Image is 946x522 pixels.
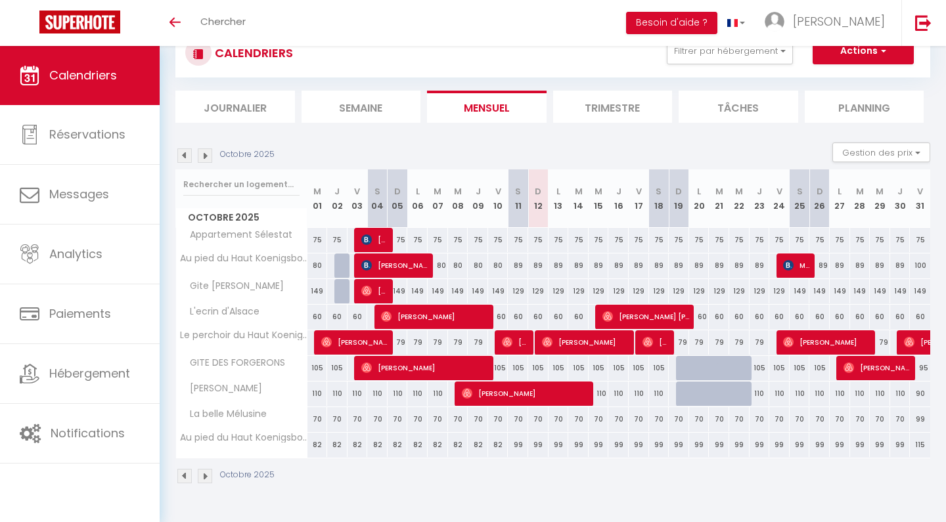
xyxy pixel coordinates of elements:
[589,381,609,406] div: 110
[178,228,296,242] span: Appartement Sélestat
[750,253,770,278] div: 89
[428,433,448,457] div: 82
[809,279,830,303] div: 149
[649,279,669,303] div: 129
[715,185,723,198] abbr: M
[709,253,729,278] div: 89
[307,169,328,228] th: 01
[388,169,408,228] th: 05
[697,185,701,198] abbr: L
[178,330,309,340] span: Le perchoir du Haut Koenigsbourg
[448,253,468,278] div: 80
[629,407,649,431] div: 70
[327,228,348,252] div: 75
[850,381,870,406] div: 110
[508,407,528,431] div: 70
[428,169,448,228] th: 07
[890,228,911,252] div: 75
[729,169,750,228] th: 22
[669,407,689,431] div: 70
[689,279,709,303] div: 129
[729,407,750,431] div: 70
[488,279,508,303] div: 149
[348,169,368,228] th: 03
[434,185,441,198] abbr: M
[769,169,790,228] th: 24
[850,279,870,303] div: 149
[178,356,288,370] span: GITE DES FORGERONS
[178,433,309,443] span: Au pied du Haut Koenigsbourg 2
[361,253,429,278] span: [PERSON_NAME]
[813,38,914,64] button: Actions
[689,305,709,329] div: 60
[508,228,528,252] div: 75
[729,279,750,303] div: 129
[649,356,669,380] div: 105
[407,407,428,431] div: 70
[508,279,528,303] div: 129
[488,228,508,252] div: 75
[508,356,528,380] div: 105
[568,407,589,431] div: 70
[790,305,810,329] div: 60
[910,407,930,431] div: 99
[817,185,823,198] abbr: D
[515,185,521,198] abbr: S
[910,305,930,329] div: 60
[830,407,850,431] div: 70
[448,433,468,457] div: 82
[809,228,830,252] div: 75
[769,407,790,431] div: 70
[649,253,669,278] div: 89
[553,91,673,123] li: Trimestre
[49,246,102,262] span: Analytics
[549,407,569,431] div: 70
[468,433,488,457] div: 82
[568,279,589,303] div: 129
[790,407,810,431] div: 70
[809,169,830,228] th: 26
[468,253,488,278] div: 80
[549,356,569,380] div: 105
[39,11,120,33] img: Super Booking
[354,185,360,198] abbr: V
[508,169,528,228] th: 11
[679,91,798,123] li: Tâches
[783,253,810,278] span: Méliganne Houlet
[589,253,609,278] div: 89
[890,407,911,431] div: 70
[890,279,911,303] div: 149
[428,330,448,355] div: 79
[915,14,932,31] img: logout
[897,185,903,198] abbr: J
[769,228,790,252] div: 75
[750,305,770,329] div: 60
[178,253,309,263] span: Au pied du Haut Koenigsbourg 1
[669,228,689,252] div: 75
[830,279,850,303] div: 149
[850,169,870,228] th: 28
[307,279,328,303] div: 149
[556,185,560,198] abbr: L
[870,253,890,278] div: 89
[407,228,428,252] div: 75
[327,433,348,457] div: 82
[669,330,689,355] div: 79
[669,169,689,228] th: 19
[327,305,348,329] div: 60
[462,381,591,406] span: [PERSON_NAME]
[348,433,368,457] div: 82
[178,305,263,319] span: L'ecrin d'Alsace
[49,305,111,322] span: Paiements
[468,228,488,252] div: 75
[750,228,770,252] div: 75
[608,381,629,406] div: 110
[838,185,842,198] abbr: L
[220,148,275,161] p: Octobre 2025
[374,185,380,198] abbr: S
[407,330,428,355] div: 79
[626,12,717,34] button: Besoin d'aide ?
[790,279,810,303] div: 149
[667,38,793,64] button: Filtrer par hébergement
[568,228,589,252] div: 75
